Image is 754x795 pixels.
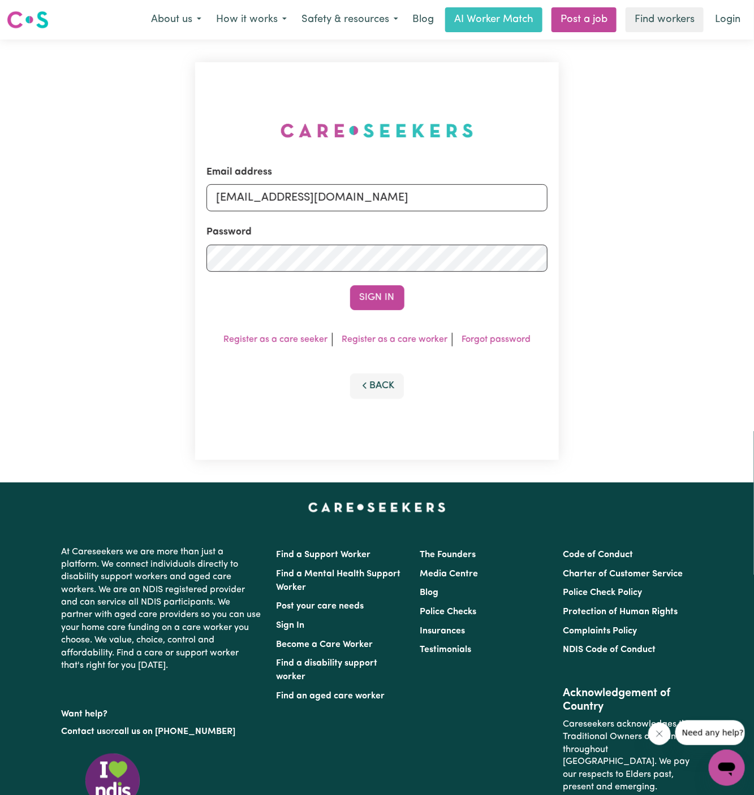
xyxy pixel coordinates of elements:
a: Charter of Customer Service [563,570,683,579]
p: At Careseekers we are more than just a platform. We connect individuals directly to disability su... [62,541,263,677]
a: Insurances [420,627,465,636]
a: Sign In [277,621,305,630]
img: Careseekers logo [7,10,49,30]
a: Find workers [626,7,704,32]
a: Protection of Human Rights [563,607,678,616]
button: How it works [209,8,294,32]
a: Police Checks [420,607,476,616]
h2: Acknowledgement of Country [563,687,692,714]
a: Post your care needs [277,602,364,611]
a: Careseekers home page [308,503,446,512]
button: Sign In [350,285,404,310]
button: Safety & resources [294,8,406,32]
a: Testimonials [420,645,471,654]
a: Register as a care worker [342,335,447,344]
a: Become a Care Worker [277,640,373,649]
input: Email address [206,184,548,211]
a: Find a Mental Health Support Worker [277,570,401,592]
a: Login [708,7,747,32]
a: Media Centre [420,570,478,579]
a: Blog [406,7,441,32]
a: The Founders [420,550,476,559]
a: Find a disability support worker [277,659,378,681]
label: Email address [206,165,272,180]
a: Code of Conduct [563,550,633,559]
a: call us on [PHONE_NUMBER] [115,727,236,736]
iframe: Message from company [675,720,745,745]
label: Password [206,225,252,240]
a: Complaints Policy [563,627,637,636]
iframe: Button to launch messaging window [709,750,745,786]
a: Careseekers logo [7,7,49,33]
a: AI Worker Match [445,7,542,32]
a: Blog [420,588,438,597]
a: Post a job [552,7,617,32]
button: About us [144,8,209,32]
p: Want help? [62,703,263,720]
a: Contact us [62,727,106,736]
button: Back [350,373,404,398]
a: Police Check Policy [563,588,642,597]
a: Register as a care seeker [223,335,328,344]
a: Find a Support Worker [277,550,371,559]
p: or [62,721,263,742]
a: Find an aged care worker [277,692,385,701]
a: Forgot password [462,335,531,344]
iframe: Close message [648,723,671,745]
a: NDIS Code of Conduct [563,645,656,654]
